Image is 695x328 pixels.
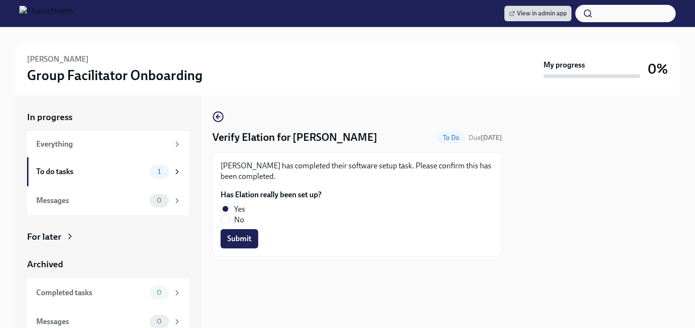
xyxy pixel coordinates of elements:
[151,289,167,296] span: 0
[27,231,61,243] div: For later
[234,204,245,215] span: Yes
[152,168,167,175] span: 1
[27,54,89,65] h6: [PERSON_NAME]
[36,166,146,177] div: To do tasks
[469,134,502,142] span: Due
[27,131,189,157] a: Everything
[27,258,189,271] a: Archived
[234,215,244,225] span: No
[36,316,146,327] div: Messages
[151,318,167,325] span: 0
[481,134,502,142] strong: [DATE]
[504,6,571,21] a: View in admin app
[543,60,585,70] strong: My progress
[27,157,189,186] a: To do tasks1
[221,190,321,200] label: Has Elation really been set up?
[509,9,567,18] span: View in admin app
[36,287,146,298] div: Completed tasks
[221,161,494,182] p: [PERSON_NAME] has completed their software setup task. Please confirm this has been completed.
[36,195,146,206] div: Messages
[27,67,203,84] h3: Group Facilitator Onboarding
[648,60,668,78] h3: 0%
[27,186,189,215] a: Messages0
[212,130,377,145] h4: Verify Elation for [PERSON_NAME]
[221,229,258,248] button: Submit
[27,231,189,243] a: For later
[27,111,189,123] a: In progress
[151,197,167,204] span: 0
[36,139,169,150] div: Everything
[27,278,189,307] a: Completed tasks0
[437,134,465,141] span: To Do
[469,133,502,142] span: August 24th, 2025 10:00
[19,6,73,21] img: CharlieHealth
[227,234,251,244] span: Submit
